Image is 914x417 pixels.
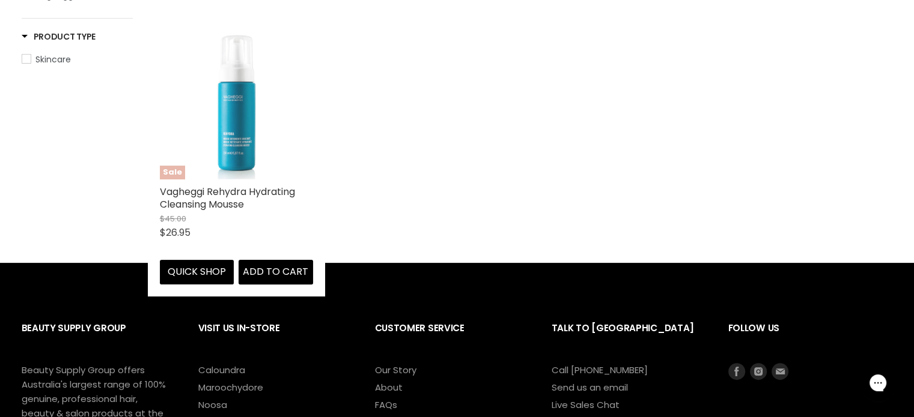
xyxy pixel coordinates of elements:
a: About [375,381,403,394]
a: Maroochydore [198,381,263,394]
iframe: Gorgias live chat messenger [854,361,902,405]
h2: Visit Us In-Store [198,313,351,363]
img: Vagheggi Rehydra Hydrating Cleansing Mousse [160,26,313,179]
button: Quick shop [160,260,234,284]
a: FAQs [375,398,397,411]
a: Caloundra [198,364,245,376]
a: Live Sales Chat [552,398,620,411]
button: Add to cart [239,260,313,284]
h2: Customer Service [375,313,528,363]
h3: Product Type [22,31,96,43]
a: Skincare [22,53,133,66]
a: Vagheggi Rehydra Hydrating Cleansing Mousse [160,185,295,211]
h2: Talk to [GEOGRAPHIC_DATA] [552,313,704,363]
span: Sale [160,166,185,179]
a: Send us an email [552,381,628,394]
a: Call [PHONE_NUMBER] [552,364,648,376]
a: Noosa [198,398,227,411]
a: Our Story [375,364,416,376]
span: Add to cart [243,265,308,278]
a: Vagheggi Rehydra Hydrating Cleansing MousseSale [160,26,313,179]
span: Skincare [35,53,71,65]
h2: Follow us [728,313,893,363]
span: $26.95 [160,226,190,239]
span: $45.00 [160,213,186,224]
h2: Beauty Supply Group [22,313,174,363]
